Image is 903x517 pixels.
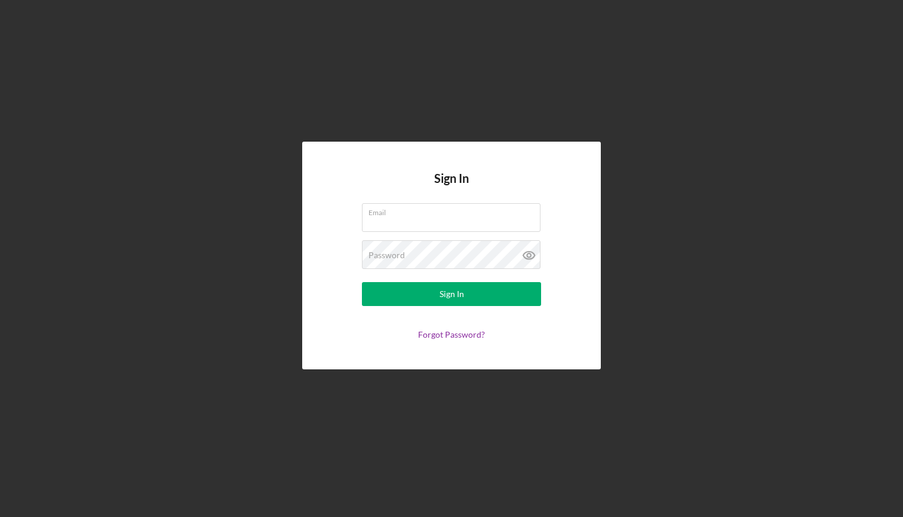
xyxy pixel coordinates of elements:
h4: Sign In [434,172,469,203]
button: Sign In [362,282,541,306]
label: Password [368,250,405,260]
div: Sign In [440,282,464,306]
a: Forgot Password? [418,329,485,339]
label: Email [368,204,540,217]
